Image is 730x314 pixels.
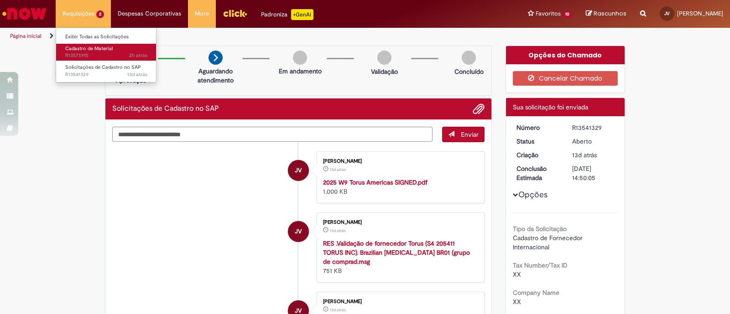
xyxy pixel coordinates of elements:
[323,239,470,266] a: RES .Validação de fornecedor Torus (S4 205411 TORUS INC). Brazilian [MEDICAL_DATA] BR01 (grupo de...
[442,127,485,142] button: Enviar
[473,103,485,115] button: Adicionar anexos
[10,32,42,40] a: Página inicial
[510,137,566,146] dt: Status
[323,299,475,304] div: [PERSON_NAME]
[513,298,521,306] span: XX
[1,5,48,23] img: ServiceNow
[513,288,559,297] b: Company Name
[330,167,346,172] time: 16/09/2025 17:49:57
[96,10,104,18] span: 2
[323,239,475,275] div: 751 KB
[323,178,428,186] a: 2025 W9 Torus Americas SIGNED.pdf
[195,9,209,18] span: More
[7,28,480,45] ul: Trilhas de página
[330,228,346,233] time: 16/09/2025 17:49:01
[513,225,567,233] b: Tipo da Solicitação
[330,307,346,313] span: 13d atrás
[572,123,615,132] div: R13541329
[65,64,141,71] span: Solicitações de Cadastro no SAP
[454,67,484,76] p: Concluído
[513,234,584,251] span: Cadastro de Fornecedor Internacional
[56,44,156,61] a: Aberto R13575915 : Cadastro de Material
[572,150,615,160] div: 16/09/2025 17:50:01
[572,137,615,146] div: Aberto
[65,71,147,78] span: R13541329
[513,103,588,111] span: Sua solicitação foi enviada
[510,150,566,160] dt: Criação
[209,51,223,65] img: arrow-next.png
[664,10,670,16] span: JV
[462,51,476,65] img: img-circle-grey.png
[330,307,346,313] time: 16/09/2025 17:48:03
[112,105,219,113] h2: Solicitações de Cadastro no SAP Histórico de tíquete
[586,10,626,18] a: Rascunhos
[129,52,147,59] span: 2h atrás
[295,160,302,181] span: JV
[56,62,156,79] a: Aberto R13541329 : Solicitações de Cadastro no SAP
[572,151,597,159] time: 16/09/2025 17:50:01
[65,45,113,52] span: Cadastro de Material
[510,164,566,182] dt: Conclusão Estimada
[536,9,561,18] span: Favoritos
[129,52,147,59] time: 29/09/2025 10:55:38
[506,46,625,64] div: Opções do Chamado
[193,67,238,85] p: Aguardando atendimento
[323,220,475,225] div: [PERSON_NAME]
[510,123,566,132] dt: Número
[288,221,309,242] div: Joao Vitor De Oliveira Vieira
[572,151,597,159] span: 13d atrás
[323,178,475,196] div: 1,000 KB
[513,261,568,269] b: Tax Number/Tax ID
[291,9,313,20] p: +GenAi
[330,167,346,172] span: 13d atrás
[223,6,247,20] img: click_logo_yellow_360x200.png
[513,71,618,86] button: Cancelar Chamado
[63,9,94,18] span: Requisições
[330,228,346,233] span: 13d atrás
[261,9,313,20] div: Padroniza
[513,270,521,278] span: XX
[461,130,479,139] span: Enviar
[293,51,307,65] img: img-circle-grey.png
[677,10,723,17] span: [PERSON_NAME]
[56,27,156,82] ul: Requisições
[323,159,475,164] div: [PERSON_NAME]
[56,32,156,42] a: Exibir Todas as Solicitações
[279,67,322,76] p: Em andamento
[127,71,147,78] span: 13d atrás
[118,9,181,18] span: Despesas Corporativas
[563,10,572,18] span: 10
[112,127,433,142] textarea: Digite sua mensagem aqui...
[377,51,391,65] img: img-circle-grey.png
[65,52,147,59] span: R13575915
[288,160,309,181] div: Joao Vitor De Oliveira Vieira
[371,67,398,76] p: Validação
[594,9,626,18] span: Rascunhos
[295,221,302,242] span: JV
[572,164,615,182] div: [DATE] 14:50:05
